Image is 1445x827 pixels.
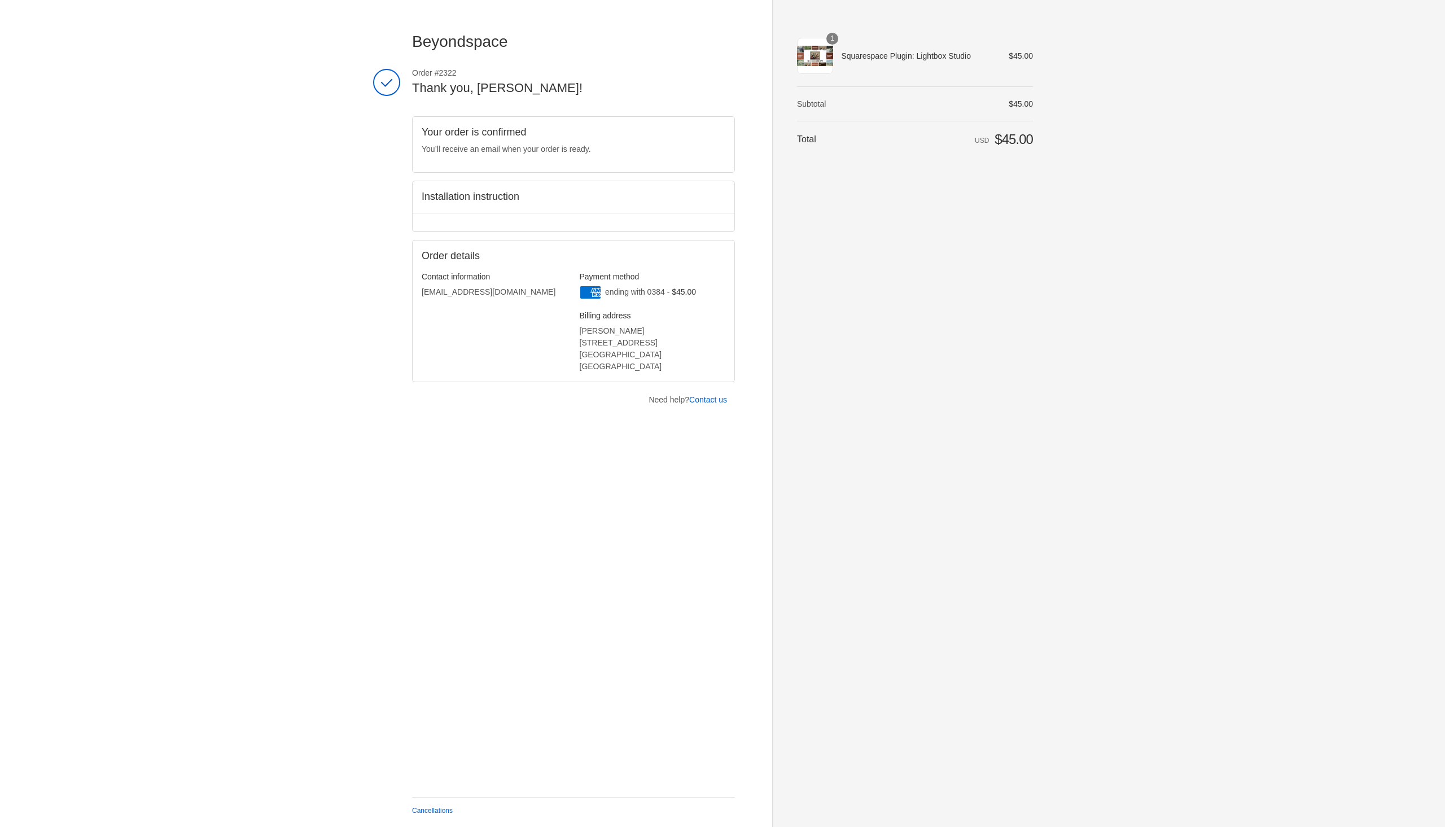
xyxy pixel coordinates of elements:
span: 1 [826,33,838,45]
h2: Your order is confirmed [422,126,725,139]
bdo: [EMAIL_ADDRESS][DOMAIN_NAME] [422,287,555,296]
span: ending with 0384 [605,287,665,296]
h3: Payment method [580,272,726,282]
span: - $45.00 [667,287,696,296]
span: $45.00 [1009,51,1033,60]
span: USD [975,137,989,145]
p: You’ll receive an email when your order is ready. [422,143,725,155]
span: $45.00 [1009,99,1033,108]
h3: Billing address [580,310,726,321]
p: Need help? [649,394,727,406]
span: $45.00 [995,132,1033,147]
a: Cancellations [412,807,453,815]
address: [PERSON_NAME] [STREET_ADDRESS] [GEOGRAPHIC_DATA] [GEOGRAPHIC_DATA] [580,325,726,373]
span: Total [797,134,816,144]
span: Beyondspace [412,33,508,50]
h2: Thank you, [PERSON_NAME]! [412,80,735,97]
h3: Contact information [422,272,568,282]
span: Order #2322 [412,68,735,78]
h2: Order details [422,250,573,262]
span: Squarespace Plugin: Lightbox Studio [841,51,993,61]
th: Subtotal [797,99,866,109]
a: Contact us [689,395,727,404]
h2: Installation instruction [422,190,725,203]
